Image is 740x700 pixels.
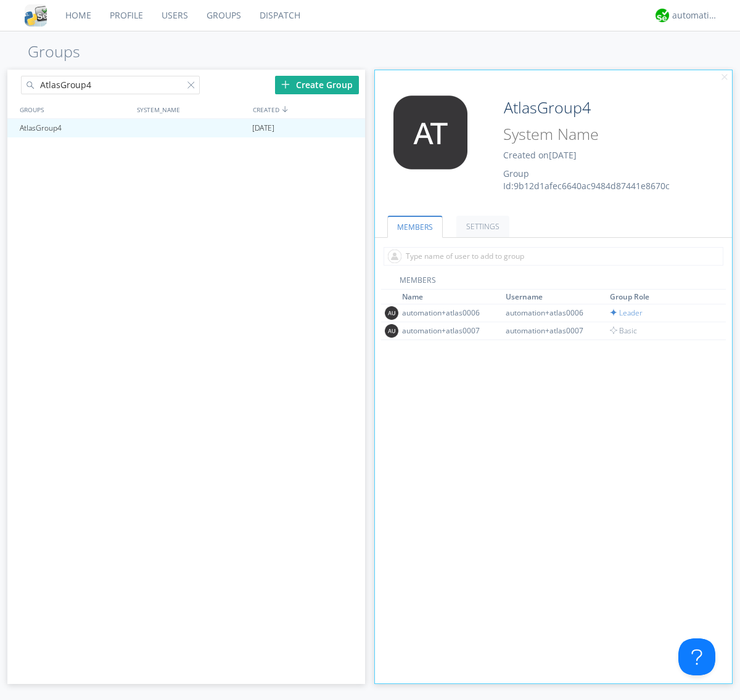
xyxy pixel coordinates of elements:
[384,96,477,169] img: 373638.png
[549,149,577,161] span: [DATE]
[672,9,718,22] div: automation+atlas
[499,123,698,146] input: System Name
[610,307,643,318] span: Leader
[17,100,131,118] div: GROUPS
[499,96,698,120] input: Group Name
[385,324,398,338] img: 373638.png
[21,76,200,94] input: Search groups
[385,306,398,320] img: 373638.png
[456,216,509,237] a: SETTINGS
[402,307,495,318] div: automation+atlas0006
[25,4,47,26] img: cddb5a64eb264b2086981ab96f4c1ba7
[503,168,670,192] span: Group Id: 9b12d1afec6640ac9484d87441e8670c
[384,247,723,266] input: Type name of user to add to group
[387,216,443,238] a: MEMBERS
[402,325,495,336] div: automation+atlas0007
[400,290,504,304] th: Toggle SortBy
[17,119,132,137] div: AtlasGroup4
[506,325,598,336] div: automation+atlas0007
[720,73,729,82] img: cancel.svg
[506,307,598,318] div: automation+atlas0006
[504,290,608,304] th: Toggle SortBy
[503,149,577,161] span: Created on
[608,290,712,304] th: Toggle SortBy
[252,119,274,137] span: [DATE]
[281,80,290,89] img: plus.svg
[610,325,637,336] span: Basic
[250,100,366,118] div: CREATED
[134,100,250,118] div: SYSTEM_NAME
[275,76,359,94] div: Create Group
[381,275,726,290] div: MEMBERS
[678,638,715,675] iframe: Toggle Customer Support
[7,119,365,137] a: AtlasGroup4[DATE]
[656,9,669,22] img: d2d01cd9b4174d08988066c6d424eccd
